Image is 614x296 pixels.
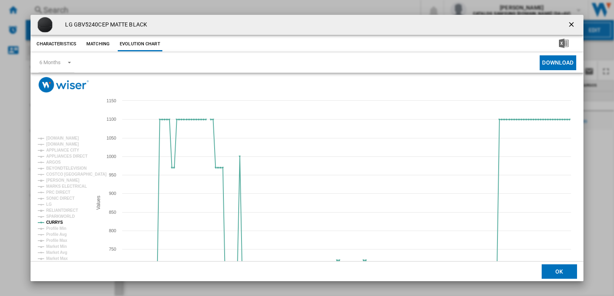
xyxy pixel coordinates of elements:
[542,264,577,279] button: OK
[109,247,116,251] tspan: 750
[46,172,106,176] tspan: COSTCO [GEOGRAPHIC_DATA]
[80,37,116,51] button: Matching
[35,37,78,51] button: Characteristics
[46,238,68,243] tspan: Profile Max
[46,256,68,261] tspan: Market Max
[37,17,53,33] img: 4637187_R_Z001A
[46,166,87,170] tspan: BEYONDTELEVISION
[106,154,116,159] tspan: 1000
[559,39,569,48] img: excel-24x24.png
[31,15,583,281] md-dialog: Product popup
[46,136,79,140] tspan: [DOMAIN_NAME]
[46,190,70,195] tspan: PRC DIRECT
[46,154,88,158] tspan: APPLIANCES DIRECT
[61,21,147,29] h4: LG GBV5240CEP MATTE BLACK
[109,228,116,233] tspan: 800
[118,37,162,51] button: Evolution chart
[46,178,80,182] tspan: [PERSON_NAME]
[46,142,79,146] tspan: [DOMAIN_NAME]
[109,210,116,215] tspan: 850
[46,244,67,249] tspan: Market Min
[540,55,576,70] button: Download
[46,196,74,201] tspan: SONIC DIRECT
[96,196,102,210] tspan: Values
[46,202,52,207] tspan: LG
[46,232,67,237] tspan: Profile Avg
[46,160,61,164] tspan: ARGOS
[564,17,580,33] button: getI18NText('BUTTONS.CLOSE_DIALOG')
[46,214,75,219] tspan: SPARKWORLD
[109,191,116,196] tspan: 900
[46,220,63,225] tspan: CURRYS
[106,117,116,122] tspan: 1100
[546,37,581,51] button: Download in Excel
[46,148,79,152] tspan: APPLIANCE CITY
[46,184,87,189] tspan: MARKS ELECTRICAL
[106,98,116,103] tspan: 1150
[39,77,89,93] img: logo_wiser_300x94.png
[46,250,67,255] tspan: Market Avg
[46,226,66,231] tspan: Profile Min
[109,172,116,177] tspan: 950
[106,136,116,140] tspan: 1050
[567,20,577,30] ng-md-icon: getI18NText('BUTTONS.CLOSE_DIALOG')
[46,208,78,213] tspan: RELIANTDIRECT
[39,59,60,65] div: 6 Months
